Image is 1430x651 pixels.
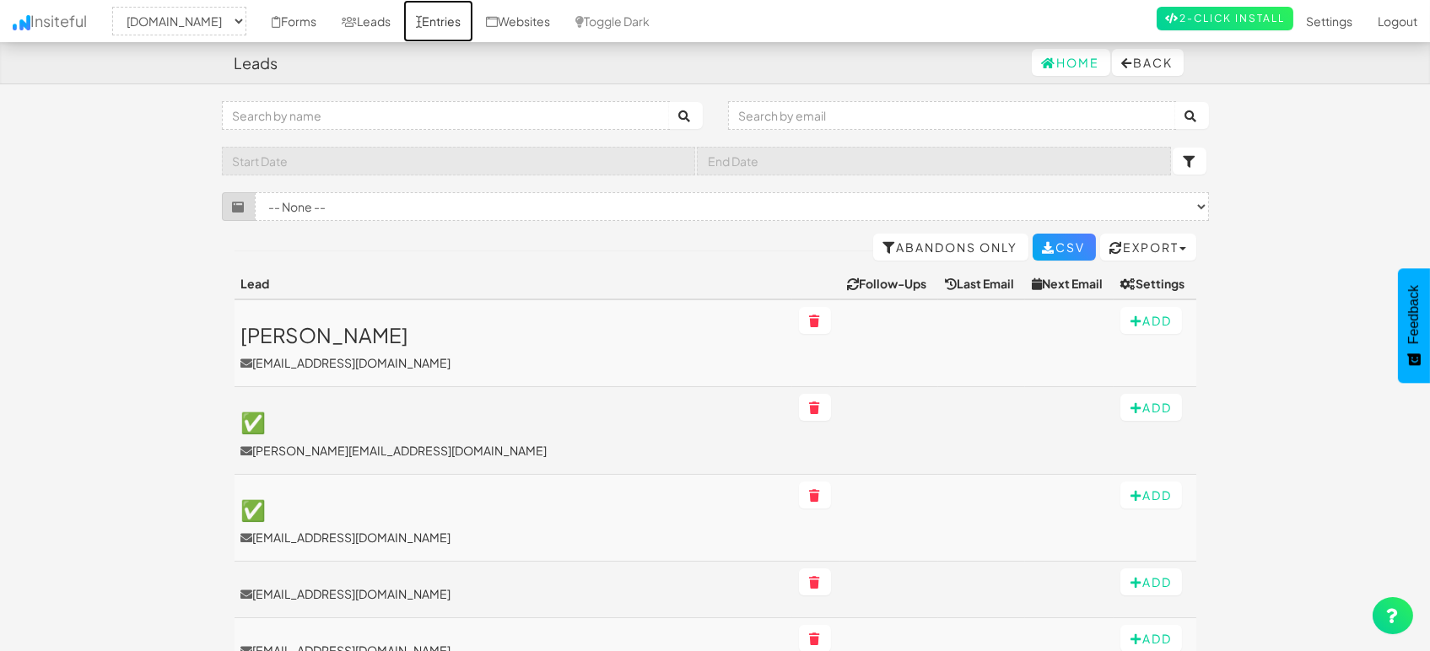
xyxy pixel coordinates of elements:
input: End Date [697,147,1171,175]
input: Search by name [222,101,670,130]
p: [EMAIL_ADDRESS][DOMAIN_NAME] [241,354,785,371]
a: [PERSON_NAME][EMAIL_ADDRESS][DOMAIN_NAME] [241,324,785,371]
th: Settings [1114,268,1195,299]
button: Add [1120,482,1182,508]
h4: Leads [235,55,278,72]
th: Next Email [1025,268,1114,299]
p: [EMAIL_ADDRESS][DOMAIN_NAME] [241,529,785,546]
th: Follow-Ups [840,268,938,299]
span: Feedback [1406,285,1422,344]
img: icon.png [13,15,30,30]
button: Add [1120,394,1182,421]
h3: ✅ [241,411,785,433]
a: Abandons Only [873,234,1028,261]
th: Last Email [938,268,1025,299]
input: Search by email [728,101,1176,130]
a: Home [1032,49,1110,76]
a: [EMAIL_ADDRESS][DOMAIN_NAME] [241,585,785,602]
button: Feedback - Show survey [1398,268,1430,383]
button: Add [1120,307,1182,334]
button: Export [1100,234,1196,261]
th: Lead [235,268,792,299]
a: ✅[EMAIL_ADDRESS][DOMAIN_NAME] [241,498,785,546]
p: [PERSON_NAME][EMAIL_ADDRESS][DOMAIN_NAME] [241,442,785,459]
button: Back [1112,49,1184,76]
a: 2-Click Install [1157,7,1293,30]
a: ✅[PERSON_NAME][EMAIL_ADDRESS][DOMAIN_NAME] [241,411,785,458]
button: Add [1120,568,1182,595]
input: Start Date [222,147,696,175]
h3: ✅ [241,498,785,520]
h3: [PERSON_NAME] [241,324,785,346]
a: CSV [1033,234,1096,261]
